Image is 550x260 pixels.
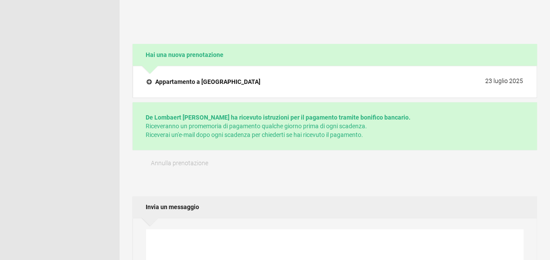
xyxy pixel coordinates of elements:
[146,131,363,138] font: Riceverai un'e-mail dopo ogni scadenza per chiederti se hai ricevuto il pagamento.
[133,154,226,172] button: Annulla prenotazione
[146,203,199,210] font: Invia un messaggio
[146,123,367,130] font: Riceveranno un promemoria di pagamento qualche giorno prima di ogni scadenza.
[155,78,260,85] font: Appartamento a [GEOGRAPHIC_DATA]
[151,160,208,167] font: Annulla prenotazione
[140,73,530,91] button: Appartamento a [GEOGRAPHIC_DATA] 23 luglio 2025
[485,77,523,84] font: 23 luglio 2025
[146,51,223,58] font: Hai una nuova prenotazione
[146,114,410,121] font: De Lombaert [PERSON_NAME] ha ricevuto istruzioni per il pagamento tramite bonifico bancario.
